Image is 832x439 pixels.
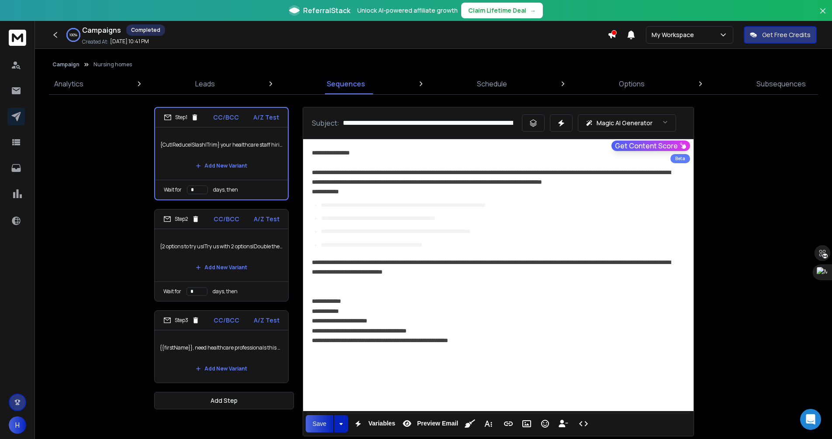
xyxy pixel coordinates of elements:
[254,215,280,223] p: A/Z Test
[480,415,497,432] button: More Text
[69,32,77,38] p: 100 %
[214,316,239,325] p: CC/BCC
[555,415,572,432] button: Insert Unsubscribe Link
[164,186,182,193] p: Wait for
[190,73,220,94] a: Leads
[213,113,239,122] p: CC/BCC
[472,73,512,94] a: Schedule
[189,360,254,377] button: Add New Variant
[52,61,79,68] button: Campaign
[49,73,89,94] a: Analytics
[160,133,283,157] p: {Cut|Reduce|Slash|Trim} your healthcare staff hiring time by {50%|half|one half|fifty percent}
[619,79,645,89] p: Options
[9,416,26,434] button: H
[500,415,517,432] button: Insert Link (Ctrl+K)
[751,73,811,94] a: Subsequences
[154,107,289,200] li: Step1CC/BCCA/Z Test{Cut|Reduce|Slash|Trim} your healthcare staff hiring time by {50%|half|one hal...
[611,141,690,151] button: Get Content Score
[253,113,279,122] p: A/Z Test
[597,119,652,127] p: Magic AI Generator
[195,79,215,89] p: Leads
[189,157,254,175] button: Add New Variant
[670,154,690,163] div: Beta
[189,259,254,276] button: Add New Variant
[461,3,543,18] button: Claim Lifetime Deal→
[160,336,283,360] p: {{firstName}}, need healthcare professionals this week?
[163,288,181,295] p: Wait for
[462,415,478,432] button: Clean HTML
[312,118,339,128] p: Subject:
[160,234,283,259] p: {2 options to try us|Try us with 2 options|Double the options to try us} (no contract)
[213,288,238,295] p: days, then
[477,79,507,89] p: Schedule
[163,215,200,223] div: Step 2
[163,316,200,324] div: Step 3
[93,61,132,68] p: Nursing homes
[164,113,199,121] div: Step 1
[800,409,821,430] div: Open Intercom Messenger
[154,209,289,302] li: Step2CC/BCCA/Z Test{2 options to try us|Try us with 2 options|Double the options to try us} (no c...
[306,415,334,432] button: Save
[213,186,238,193] p: days, then
[744,26,817,44] button: Get Free Credits
[327,79,365,89] p: Sequences
[154,392,294,409] button: Add Step
[652,31,697,39] p: My Workspace
[762,31,811,39] p: Get Free Credits
[214,215,239,223] p: CC/BCC
[110,38,149,45] p: [DATE] 10:41 PM
[154,310,289,383] li: Step3CC/BCCA/Z Test{{firstName}}, need healthcare professionals this week?Add New Variant
[399,415,460,432] button: Preview Email
[321,73,370,94] a: Sequences
[756,79,806,89] p: Subsequences
[366,420,397,427] span: Variables
[537,415,553,432] button: Emoticons
[530,6,536,15] span: →
[54,79,83,89] p: Analytics
[614,73,650,94] a: Options
[303,5,350,16] span: ReferralStack
[82,38,108,45] p: Created At:
[126,24,165,36] div: Completed
[575,415,592,432] button: Code View
[415,420,460,427] span: Preview Email
[254,316,280,325] p: A/Z Test
[357,6,458,15] p: Unlock AI-powered affiliate growth
[578,114,676,132] button: Magic AI Generator
[518,415,535,432] button: Insert Image (Ctrl+P)
[82,25,121,35] h1: Campaigns
[350,415,397,432] button: Variables
[817,5,829,26] button: Close banner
